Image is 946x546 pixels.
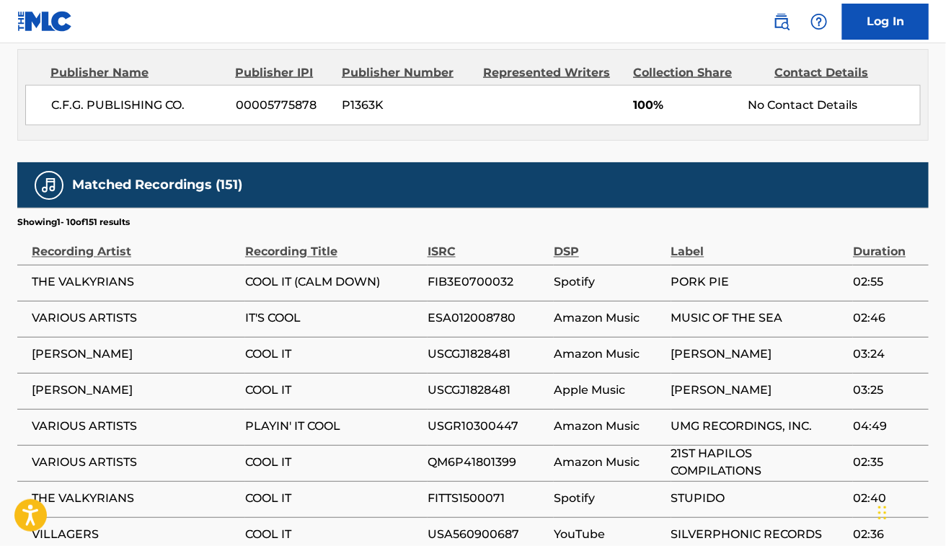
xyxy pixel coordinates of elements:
div: Duration [853,229,921,261]
span: IT'S COOL [245,310,420,327]
span: THE VALKYRIANS [32,490,238,508]
span: Amazon Music [554,346,664,364]
span: Amazon Music [554,454,664,472]
span: UMG RECORDINGS, INC. [671,418,846,436]
span: SILVERPHONIC RECORDS [671,527,846,544]
span: Spotify [554,490,664,508]
span: Spotify [554,274,664,291]
img: Matched Recordings [40,177,58,194]
span: COOL IT [245,382,420,400]
span: [PERSON_NAME] [32,382,238,400]
span: 02:35 [853,454,921,472]
span: Amazon Music [554,418,664,436]
img: search [773,13,790,30]
span: MUSIC OF THE SEA [671,310,846,327]
span: ESA012008780 [428,310,547,327]
span: COOL IT [245,454,420,472]
span: 02:36 [853,527,921,544]
span: USCGJ1828481 [428,346,547,364]
span: 02:55 [853,274,921,291]
span: [PERSON_NAME] [671,382,846,400]
span: 21ST HAPILOS COMPILATIONS [671,446,846,480]
img: MLC Logo [17,11,73,32]
span: COOL IT [245,527,420,544]
a: Public Search [767,7,796,36]
div: Recording Title [245,229,420,261]
span: STUPIDO [671,490,846,508]
span: PORK PIE [671,274,846,291]
span: COOL IT [245,346,420,364]
a: Log In [842,4,929,40]
span: FITTS1500071 [428,490,547,508]
div: Publisher Number [342,64,472,82]
span: USA560900687 [428,527,547,544]
span: 03:25 [853,382,921,400]
span: FIB3E0700032 [428,274,547,291]
div: Drag [878,491,887,534]
span: 02:40 [853,490,921,508]
div: Contact Details [774,64,905,82]
span: 03:24 [853,346,921,364]
div: Publisher Name [50,64,224,82]
span: PLAYIN' IT COOL [245,418,420,436]
div: Help [805,7,834,36]
span: THE VALKYRIANS [32,274,238,291]
div: Publisher IPI [235,64,331,82]
span: VARIOUS ARTISTS [32,454,238,472]
img: help [810,13,828,30]
p: Showing 1 - 10 of 151 results [17,216,130,229]
iframe: Chat Widget [874,477,946,546]
span: VARIOUS ARTISTS [32,418,238,436]
div: ISRC [428,229,547,261]
span: 04:49 [853,418,921,436]
span: Amazon Music [554,310,664,327]
h5: Matched Recordings (151) [72,177,242,193]
div: Recording Artist [32,229,238,261]
span: USGR10300447 [428,418,547,436]
span: YouTube [554,527,664,544]
div: Collection Share [633,64,764,82]
span: [PERSON_NAME] [32,346,238,364]
span: COOL IT (CALM DOWN) [245,274,420,291]
span: Apple Music [554,382,664,400]
span: C.F.G. PUBLISHING CO. [51,97,225,114]
span: QM6P41801399 [428,454,547,472]
div: Represented Writers [483,64,622,82]
span: USCGJ1828481 [428,382,547,400]
span: P1363K [342,97,473,114]
div: Label [671,229,846,261]
span: 100% [633,97,738,114]
span: 02:46 [853,310,921,327]
span: [PERSON_NAME] [671,346,846,364]
div: No Contact Details [748,97,920,114]
div: DSP [554,229,664,261]
span: COOL IT [245,490,420,508]
span: VARIOUS ARTISTS [32,310,238,327]
span: 00005775878 [236,97,332,114]
span: VILLAGERS [32,527,238,544]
